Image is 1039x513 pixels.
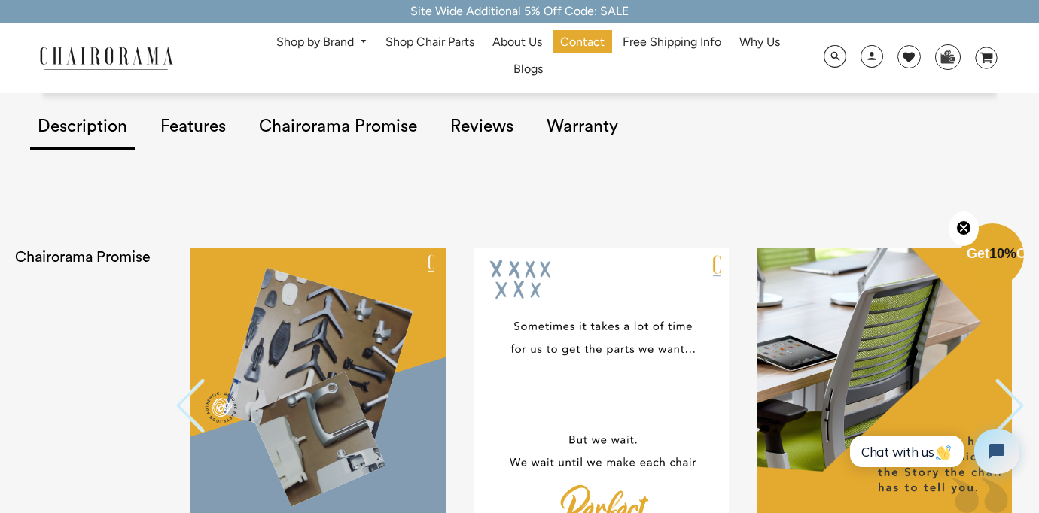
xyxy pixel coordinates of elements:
a: Chairorama Promise [251,85,425,170]
a: Description [30,102,135,150]
img: WhatsApp_Image_2024-07-12_at_16.23.01.webp [936,45,959,68]
button: Previous [176,379,206,436]
span: Shop Chair Parts [385,35,474,50]
span: Contact [560,35,605,50]
a: Features [153,85,233,170]
a: Blogs [506,58,550,81]
button: Close teaser [949,211,979,246]
span: Why Us [739,35,780,50]
span: Blogs [513,62,543,77]
span: About Us [492,35,542,50]
a: Warranty [539,85,626,170]
a: Reviews [443,85,521,170]
img: chairorama [31,44,181,71]
a: About Us [485,30,550,53]
span: Free Shipping Info [623,35,721,50]
a: Contact [553,30,612,53]
a: Shop by Brand [269,31,375,54]
span: Get Off [967,246,1036,261]
a: Shop Chair Parts [378,30,482,53]
nav: DesktopNavigation [245,30,810,86]
div: Get10%OffClose teaser [961,225,1024,288]
span: 10% [989,246,1016,261]
iframe: Tidio Chat [833,416,1032,487]
h2: Chairorama Promise [15,248,176,266]
a: Why Us [732,30,788,53]
button: Next [994,379,1024,436]
a: Free Shipping Info [615,30,729,53]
